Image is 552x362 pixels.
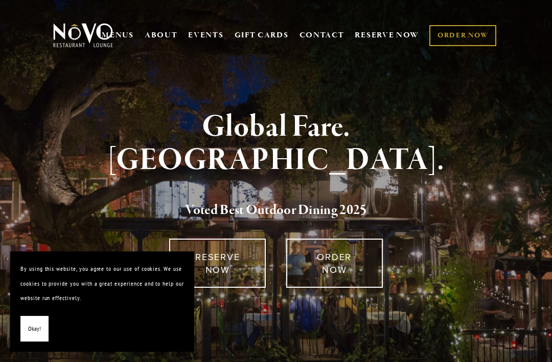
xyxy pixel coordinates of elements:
[188,30,223,40] a: EVENTS
[65,200,488,221] h2: 5
[102,30,134,40] a: MENUS
[28,322,41,336] span: Okay!
[169,239,266,288] a: RESERVE NOW
[108,108,445,180] strong: Global Fare. [GEOGRAPHIC_DATA].
[145,30,178,40] a: ABOUT
[51,23,115,48] img: Novo Restaurant &amp; Lounge
[355,26,419,45] a: RESERVE NOW
[10,251,194,352] section: Cookie banner
[429,25,496,46] a: ORDER NOW
[300,26,344,45] a: CONTACT
[235,26,289,45] a: GIFT CARDS
[20,316,49,342] button: Okay!
[20,262,184,306] p: By using this website, you agree to our use of cookies. We use cookies to provide you with a grea...
[286,239,383,288] a: ORDER NOW
[185,201,360,221] a: Voted Best Outdoor Dining 202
